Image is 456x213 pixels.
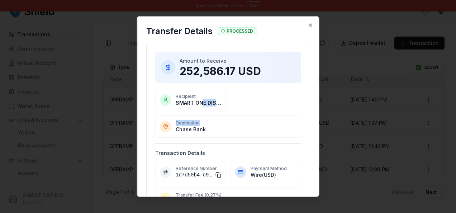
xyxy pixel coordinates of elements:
[180,65,295,77] p: 252,586.17 USD
[176,94,221,99] p: Recipient
[251,166,296,171] p: Payment Method
[176,192,296,198] p: Transfer Fee ( 0.27 %)
[176,99,221,106] p: SMART ONE DISTRIBUTIONS CORP
[251,171,296,179] p: Wire ( USD )
[176,126,296,133] p: Chase Bank
[146,25,213,37] h2: Transfer Details
[176,166,221,171] p: Reference Number
[176,120,296,126] p: Destination
[217,27,257,35] div: PROCESSED
[176,171,213,179] span: 1d7d50b4-c99f-46ec-a56c-bc684fc89aee
[155,150,301,157] h4: Transaction Details
[180,57,295,65] p: Amount to Receive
